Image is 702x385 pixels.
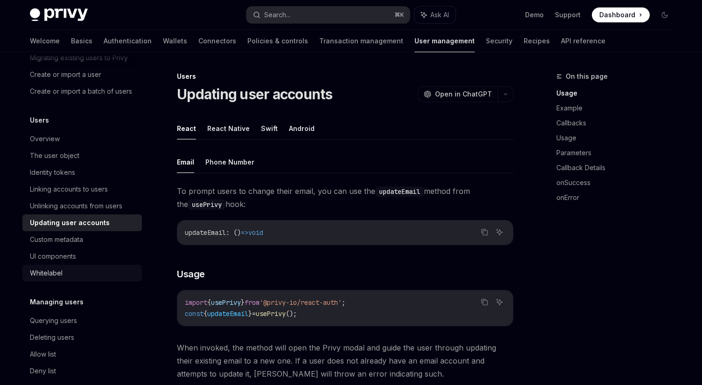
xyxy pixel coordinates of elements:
button: React [177,117,196,139]
button: Ask AI [493,226,505,238]
button: React Native [207,117,250,139]
code: usePrivy [188,199,225,210]
a: UI components [22,248,142,265]
a: Callback Details [556,160,680,175]
div: Allow list [30,349,56,360]
a: onError [556,190,680,205]
span: updateEmail [207,309,248,318]
a: The user object [22,147,142,164]
a: Identity tokens [22,164,142,181]
button: Search...⌘K [246,7,410,23]
a: Usage [556,131,680,145]
a: Linking accounts to users [22,181,142,198]
button: Ask AI [414,7,456,23]
a: Overview [22,131,142,147]
button: Copy the contents from the code block [478,296,491,308]
div: Whitelabel [30,268,63,279]
h5: Users [30,115,49,126]
a: Parameters [556,145,680,160]
code: updateEmail [375,186,424,197]
button: Copy the contents from the code block [478,226,491,238]
span: usePrivy [256,309,286,318]
a: Example [556,101,680,116]
a: User management [414,30,475,52]
button: Email [177,151,194,173]
img: dark logo [30,8,88,21]
a: Deleting users [22,329,142,346]
button: Toggle dark mode [657,7,672,22]
a: Dashboard [592,7,650,22]
span: Open in ChatGPT [435,89,492,99]
span: } [241,298,245,307]
span: ; [342,298,345,307]
button: Android [289,117,315,139]
a: Querying users [22,312,142,329]
span: { [207,298,211,307]
a: Callbacks [556,116,680,131]
a: Recipes [524,30,550,52]
span: { [204,309,207,318]
a: Authentication [104,30,152,52]
a: Policies & controls [247,30,308,52]
button: Ask AI [493,296,505,308]
div: Create or import a batch of users [30,86,132,97]
button: Swift [261,117,278,139]
h5: Managing users [30,296,84,308]
span: const [185,309,204,318]
a: Create or import a user [22,66,142,83]
span: } [248,309,252,318]
h1: Updating user accounts [177,86,333,103]
span: void [248,228,263,237]
span: : () [226,228,241,237]
div: Identity tokens [30,167,75,178]
a: Unlinking accounts from users [22,198,142,214]
div: Querying users [30,315,77,326]
div: Overview [30,133,60,144]
div: Linking accounts to users [30,184,108,195]
span: usePrivy [211,298,241,307]
a: Security [486,30,512,52]
div: UI components [30,251,76,262]
a: Basics [71,30,92,52]
span: Ask AI [430,10,449,20]
a: Allow list [22,346,142,363]
button: Phone Number [205,151,254,173]
span: To prompt users to change their email, you can use the method from the hook: [177,185,513,211]
a: Welcome [30,30,60,52]
a: Updating user accounts [22,214,142,231]
a: Support [555,10,581,20]
a: Whitelabel [22,265,142,282]
span: ⌘ K [394,11,404,19]
a: API reference [561,30,605,52]
button: Open in ChatGPT [418,86,498,102]
span: updateEmail [185,228,226,237]
span: from [245,298,260,307]
span: When invoked, the method will open the Privy modal and guide the user through updating their exis... [177,341,513,380]
a: Demo [525,10,544,20]
div: Unlinking accounts from users [30,200,122,212]
div: Updating user accounts [30,217,110,228]
span: = [252,309,256,318]
span: Usage [177,268,205,281]
div: Search... [264,9,290,21]
a: Custom metadata [22,231,142,248]
div: Deny list [30,365,56,377]
a: Connectors [198,30,236,52]
div: Users [177,72,513,81]
a: Wallets [163,30,187,52]
a: Transaction management [319,30,403,52]
span: Dashboard [599,10,635,20]
span: import [185,298,207,307]
div: The user object [30,150,79,161]
span: => [241,228,248,237]
div: Create or import a user [30,69,101,80]
div: Deleting users [30,332,74,343]
span: On this page [566,71,608,82]
a: onSuccess [556,175,680,190]
a: Deny list [22,363,142,379]
a: Create or import a batch of users [22,83,142,100]
div: Custom metadata [30,234,83,245]
span: (); [286,309,297,318]
span: '@privy-io/react-auth' [260,298,342,307]
a: Usage [556,86,680,101]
